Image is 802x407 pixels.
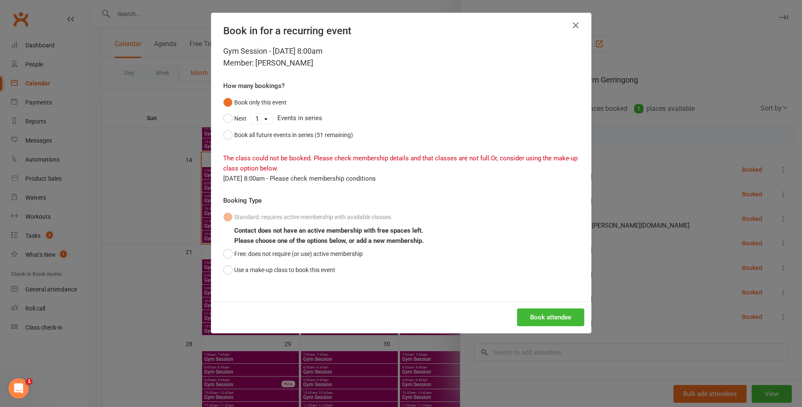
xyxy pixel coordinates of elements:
[223,173,579,184] div: [DATE] 8:00am - Please check membership conditions
[223,262,335,278] button: Use a make-up class to book this event
[234,227,423,234] b: Contact does not have an active membership with free spaces left.
[8,378,29,399] iframe: Intercom live chat
[223,127,353,143] button: Book all future events in series (51 remaining)
[223,25,579,37] h4: Book in for a recurring event
[517,308,584,326] button: Book attendee
[223,110,579,126] div: Events in series
[223,246,363,262] button: Free: does not require (or use) active membership
[223,94,287,110] button: Book only this event
[569,19,583,32] button: Close
[223,81,285,91] label: How many bookings?
[223,110,246,126] button: Next
[234,237,424,245] b: Please choose one of the options below, or add a new membership.
[234,130,353,140] div: Book all future events in series (51 remaining)
[223,45,579,69] div: Gym Session - [DATE] 8:00am Member: [PERSON_NAME]
[223,154,491,162] span: The class could not be booked. Please check membership details and that classes are not full.
[223,195,262,206] label: Booking Type
[26,378,33,385] span: 1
